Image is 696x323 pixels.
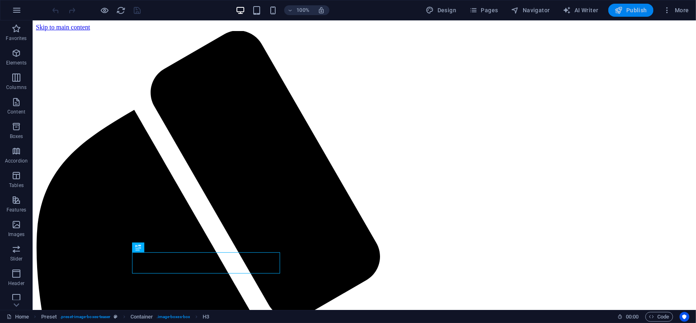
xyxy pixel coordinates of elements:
[6,84,27,91] p: Columns
[8,231,25,238] p: Images
[632,314,633,320] span: :
[203,312,209,322] span: Click to select. Double-click to edit
[6,35,27,42] p: Favorites
[33,20,696,310] iframe: To enrich screen reader interactions, please activate Accessibility in Grammarly extension settings
[130,312,153,322] span: Click to select. Double-click to edit
[649,312,669,322] span: Code
[617,312,639,322] h6: Session time
[157,312,190,322] span: . image-boxes-box
[114,314,118,319] i: This element is a customizable preset
[626,312,639,322] span: 00 00
[60,312,110,322] span: . preset-image-boxes-teaser
[7,109,25,115] p: Content
[8,280,24,287] p: Header
[10,133,23,140] p: Boxes
[645,312,673,322] button: Code
[10,256,23,262] p: Slider
[680,312,689,322] button: Usercentrics
[41,312,210,322] nav: breadcrumb
[7,207,26,213] p: Features
[6,60,27,66] p: Elements
[9,182,24,189] p: Tables
[660,4,692,17] button: More
[663,6,689,14] span: More
[7,312,29,322] a: Click to cancel selection. Double-click to open Pages
[5,158,28,164] p: Accordion
[41,312,57,322] span: Click to select. Double-click to edit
